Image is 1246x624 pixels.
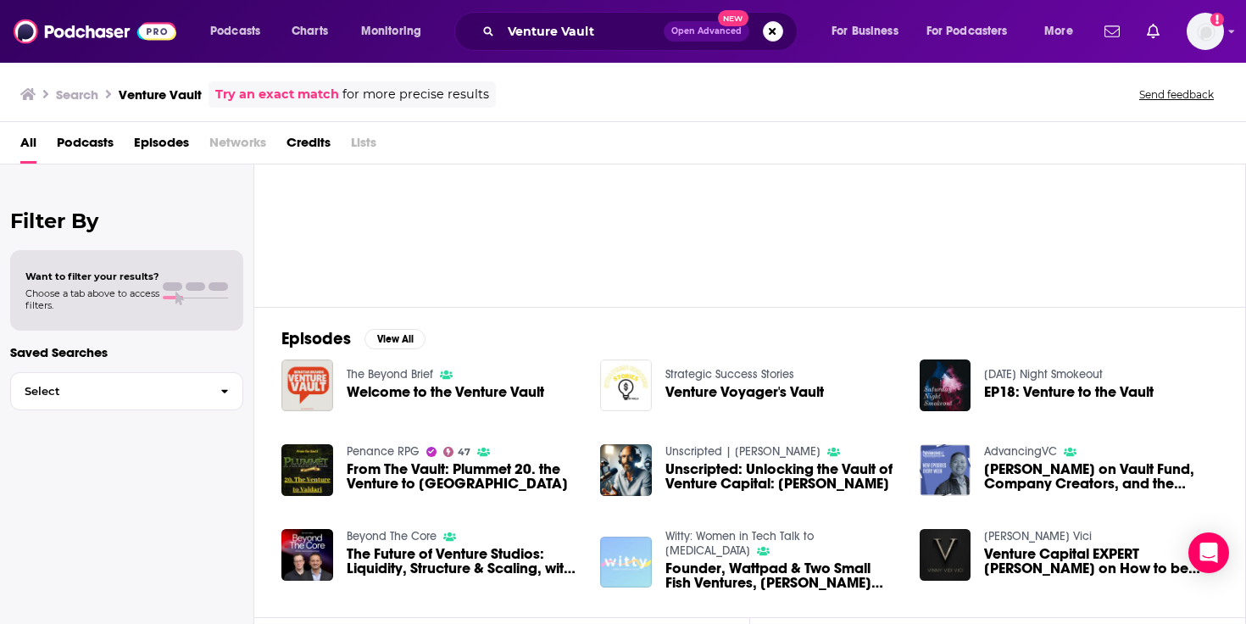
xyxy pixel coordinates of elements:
[281,529,333,581] img: The Future of Venture Studios: Liquidity, Structure & Scaling, with Sarah Anderson, Founding Part...
[349,18,443,45] button: open menu
[1134,87,1219,102] button: Send feedback
[347,547,581,576] a: The Future of Venture Studios: Liquidity, Structure & Scaling, with Sarah Anderson, Founding Part...
[347,547,581,576] span: The Future of Venture Studios: Liquidity, Structure & Scaling, with [PERSON_NAME], Founding Partn...
[665,561,899,590] span: Founder, Wattpad & Two Small Fish Ventures, [PERSON_NAME] [From the Vault]
[984,385,1154,399] a: EP18: Venture to the Vault
[292,19,328,43] span: Charts
[347,462,581,491] span: From The Vault: Plummet 20. the Venture to [GEOGRAPHIC_DATA]
[347,367,433,382] a: The Beyond Brief
[361,19,421,43] span: Monitoring
[1187,13,1224,50] span: Logged in as DoraMarie4
[281,328,426,349] a: EpisodesView All
[665,561,899,590] a: Founder, Wattpad & Two Small Fish Ventures, Eva Lau [From the Vault]
[347,444,420,459] a: Penance RPG
[286,129,331,164] a: Credits
[10,372,243,410] button: Select
[10,209,243,233] h2: Filter By
[470,12,814,51] div: Search podcasts, credits, & more...
[803,122,967,287] a: 46
[600,359,652,411] img: Venture Voyager's Vault
[1032,18,1094,45] button: open menu
[984,529,1092,543] a: Vinny Vidi Vici
[25,287,159,311] span: Choose a tab above to access filters.
[364,329,426,349] button: View All
[14,15,176,47] img: Podchaser - Follow, Share and Rate Podcasts
[665,385,824,399] a: Venture Voyager's Vault
[984,444,1057,459] a: AdvancingVC
[281,444,333,496] img: From The Vault: Plummet 20. the Venture to Valdari
[665,444,820,459] a: Unscripted | David Raviv
[665,462,899,491] span: Unscripted: Unlocking the Vault of Venture Capital: [PERSON_NAME]
[1098,17,1126,46] a: Show notifications dropdown
[198,18,282,45] button: open menu
[665,529,814,558] a: Witty: Women in Tech Talk to Yaz
[342,85,489,104] span: for more precise results
[1187,13,1224,50] button: Show profile menu
[281,328,351,349] h2: Episodes
[920,529,971,581] img: Venture Capital EXPERT Alex Bard on How to be Successful | VAULT Release
[25,270,159,282] span: Want to filter your results?
[600,537,652,588] img: Founder, Wattpad & Two Small Fish Ventures, Eva Lau [From the Vault]
[501,18,664,45] input: Search podcasts, credits, & more...
[458,448,470,456] span: 47
[600,444,652,496] img: Unscripted: Unlocking the Vault of Venture Capital: Pramod Gosavi
[347,385,544,399] a: Welcome to the Venture Vault
[984,462,1218,491] a: Francisco Gomez on Vault Fund, Company Creators, and the Future of Venture Studios
[11,386,207,397] span: Select
[1210,13,1224,26] svg: Add a profile image
[664,21,749,42] button: Open AdvancedNew
[57,129,114,164] a: Podcasts
[920,444,971,496] img: Francisco Gomez on Vault Fund, Company Creators, and the Future of Venture Studios
[281,18,338,45] a: Charts
[671,27,742,36] span: Open Advanced
[210,19,260,43] span: Podcasts
[832,19,898,43] span: For Business
[665,462,899,491] a: Unscripted: Unlocking the Vault of Venture Capital: Pramod Gosavi
[56,86,98,103] h3: Search
[215,85,339,104] a: Try an exact match
[347,462,581,491] a: From The Vault: Plummet 20. the Venture to Valdari
[351,129,376,164] span: Lists
[915,18,1032,45] button: open menu
[281,359,333,411] img: Welcome to the Venture Vault
[984,462,1218,491] span: [PERSON_NAME] on Vault Fund, Company Creators, and the Future of Venture Studios
[718,10,748,26] span: New
[119,86,202,103] h3: Venture Vault
[10,344,243,360] p: Saved Searches
[984,547,1218,576] span: Venture Capital EXPERT [PERSON_NAME] on How to be Successful | VAULT Release
[209,129,266,164] span: Networks
[134,129,189,164] a: Episodes
[20,129,36,164] a: All
[347,529,437,543] a: Beyond The Core
[920,359,971,411] img: EP18: Venture to the Vault
[820,18,920,45] button: open menu
[984,547,1218,576] a: Venture Capital EXPERT Alex Bard on How to be Successful | VAULT Release
[926,19,1008,43] span: For Podcasters
[1188,532,1229,573] div: Open Intercom Messenger
[443,447,471,457] a: 47
[1044,19,1073,43] span: More
[1187,13,1224,50] img: User Profile
[665,367,794,382] a: Strategic Success Stories
[1140,17,1166,46] a: Show notifications dropdown
[984,367,1103,382] a: Saturday Night Smokeout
